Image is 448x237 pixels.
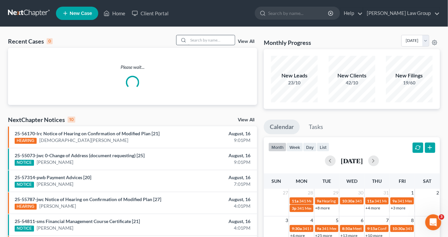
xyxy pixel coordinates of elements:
[392,226,405,231] span: 10:30a
[329,79,375,86] div: 42/10
[286,143,303,152] button: week
[383,189,389,197] span: 31
[70,11,92,16] span: New Case
[8,116,75,124] div: NextChapter Notices
[342,226,352,231] span: 8:50a
[15,138,37,144] div: HEARING
[366,205,380,210] a: +4 more
[439,214,444,220] span: 3
[272,178,281,184] span: Sun
[411,216,415,224] span: 8
[177,137,251,144] div: 9:01PM
[335,216,339,224] span: 5
[342,198,354,203] span: 10:30a
[315,205,330,210] a: +8 more
[391,205,405,210] a: +3 more
[177,225,251,231] div: 4:01PM
[386,79,433,86] div: 19/60
[37,225,74,231] a: [PERSON_NAME]
[317,143,329,152] button: list
[322,198,374,203] span: Hearing for [PERSON_NAME]
[392,198,397,203] span: 9a
[39,203,76,209] a: [PERSON_NAME]
[39,137,129,144] a: [DEMOGRAPHIC_DATA][PERSON_NAME]
[297,206,392,211] span: 341 Meeting for [PERSON_NAME] & [PERSON_NAME]
[15,204,37,210] div: HEARING
[341,157,363,164] h2: [DATE]
[238,39,254,44] a: View All
[303,120,329,134] a: Tasks
[322,178,331,184] span: Tue
[363,7,440,19] a: [PERSON_NAME] Law Group
[346,178,357,184] span: Wed
[37,159,74,166] a: [PERSON_NAME]
[177,159,251,166] div: 9:01PM
[177,181,251,187] div: 7:01PM
[322,226,382,231] span: 341 Meeting for [PERSON_NAME]
[177,218,251,225] div: August, 16
[129,7,172,19] a: Client Portal
[8,37,53,45] div: Recent Cases
[188,35,235,45] input: Search by name...
[307,189,314,197] span: 28
[271,72,318,79] div: New Leads
[299,198,359,203] span: 341 Meeting for [PERSON_NAME]
[177,196,251,203] div: August, 16
[177,203,251,209] div: 4:01PM
[367,198,374,203] span: 11a
[302,226,362,231] span: 341 Meeting for [PERSON_NAME]
[15,218,140,224] a: 25-54811-sms Financial Management Course Certificate [21]
[317,226,321,231] span: 9a
[15,175,91,180] a: 25-57314-pwb Payment Advices [20]
[303,143,317,152] button: day
[268,7,329,19] input: Search by name...
[15,226,34,232] div: NOTICE
[367,226,377,231] span: 9:15a
[386,72,433,79] div: New Filings
[292,226,302,231] span: 9:30a
[15,182,34,188] div: NOTICE
[296,178,307,184] span: Mon
[285,216,289,224] span: 3
[292,206,296,211] span: 3p
[177,152,251,159] div: August, 16
[292,198,298,203] span: 11a
[411,189,415,197] span: 1
[372,178,382,184] span: Thu
[238,118,254,122] a: View All
[353,226,405,231] span: Meeting for [PERSON_NAME]
[177,130,251,137] div: August, 16
[271,79,318,86] div: 23/10
[264,39,311,47] h3: Monthly Progress
[177,174,251,181] div: August, 16
[68,117,75,123] div: 10
[332,189,339,197] span: 29
[399,178,406,184] span: Fri
[329,72,375,79] div: New Clients
[358,189,364,197] span: 30
[310,216,314,224] span: 4
[385,216,389,224] span: 7
[100,7,129,19] a: Home
[360,216,364,224] span: 6
[317,198,321,203] span: 9a
[340,7,363,19] a: Help
[425,214,441,230] iframe: Intercom live chat
[268,143,286,152] button: month
[15,196,161,202] a: 25-55787-jwc Notice of Hearing on Confirmation of Modified Plan [27]
[37,181,74,187] a: [PERSON_NAME]
[423,178,432,184] span: Sat
[264,120,300,134] a: Calendar
[436,189,440,197] span: 2
[15,153,145,158] a: 25-55073-jwc 0-Change of Address (document requesting) [25]
[8,64,257,70] p: Please wait...
[282,189,289,197] span: 27
[47,38,53,44] div: 0
[15,160,34,166] div: NOTICE
[15,131,160,136] a: 25-56170-lrc Notice of Hearing on Confirmation of Modified Plan [21]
